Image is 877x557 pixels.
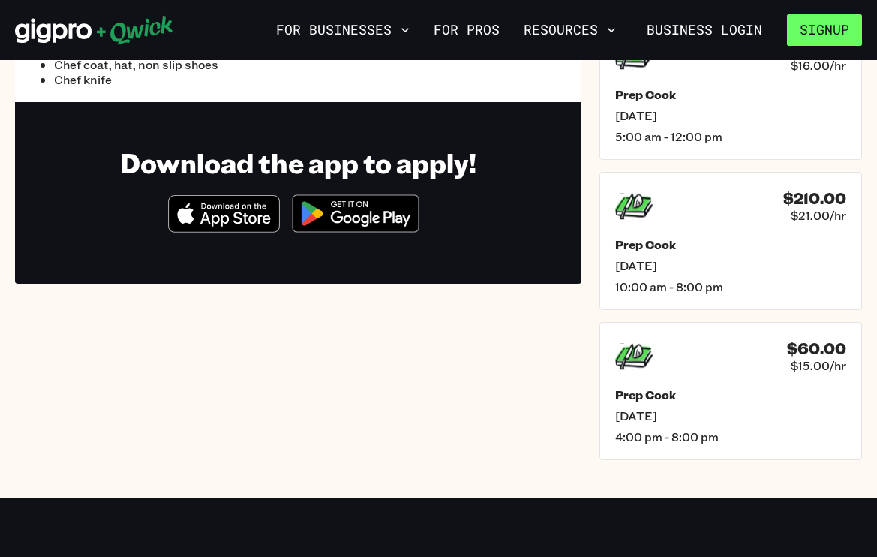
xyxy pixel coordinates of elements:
h5: Prep Cook [615,387,846,402]
a: Business Login [634,14,775,46]
span: 10:00 am - 8:00 pm [615,279,846,294]
a: For Pros [428,17,506,43]
h1: Download the app to apply! [120,146,476,179]
button: For Businesses [270,17,416,43]
h4: $210.00 [783,189,846,208]
li: Chef coat, hat, non slip shoes [54,57,299,72]
li: Chef knife [54,72,299,87]
img: Get it on Google Play [283,185,428,242]
button: Resources [518,17,622,43]
span: 5:00 am - 12:00 pm [615,129,846,144]
h5: Prep Cook [615,87,846,102]
a: $210.00$21.00/hrPrep Cook[DATE]10:00 am - 8:00 pm [599,172,862,310]
span: [DATE] [615,258,846,273]
h5: Prep Cook [615,237,846,252]
a: $60.00$15.00/hrPrep Cook[DATE]4:00 pm - 8:00 pm [599,322,862,460]
span: 4:00 pm - 8:00 pm [615,429,846,444]
span: $16.00/hr [791,58,846,73]
span: [DATE] [615,408,846,423]
span: [DATE] [615,108,846,123]
span: $21.00/hr [791,208,846,223]
a: $112.00$16.00/hrPrep Cook[DATE]5:00 am - 12:00 pm [599,22,862,160]
span: $15.00/hr [791,358,846,373]
h4: $60.00 [787,339,846,358]
a: Download on the App Store [168,220,281,236]
button: Signup [787,14,862,46]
